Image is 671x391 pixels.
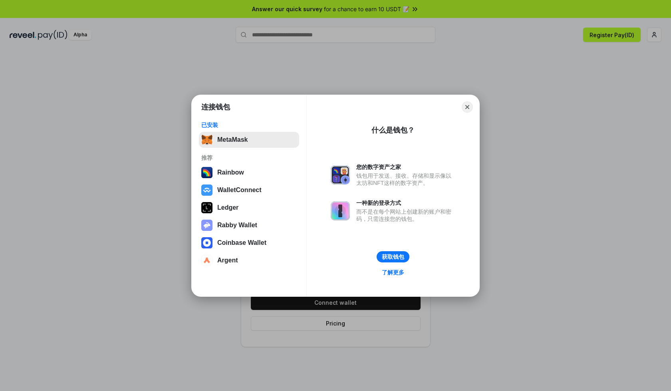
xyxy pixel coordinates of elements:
[201,154,297,161] div: 推荐
[201,202,212,213] img: svg+xml,%3Csvg%20xmlns%3D%22http%3A%2F%2Fwww.w3.org%2F2000%2Fsvg%22%20width%3D%2228%22%20height%3...
[199,217,299,233] button: Rabby Wallet
[201,220,212,231] img: svg+xml,%3Csvg%20xmlns%3D%22http%3A%2F%2Fwww.w3.org%2F2000%2Fsvg%22%20fill%3D%22none%22%20viewBox...
[371,125,415,135] div: 什么是钱包？
[199,252,299,268] button: Argent
[217,187,262,194] div: WalletConnect
[356,208,455,222] div: 而不是在每个网站上创建新的账户和密码，只需连接您的钱包。
[377,251,409,262] button: 获取钱包
[201,237,212,248] img: svg+xml,%3Csvg%20width%3D%2228%22%20height%3D%2228%22%20viewBox%3D%220%200%2028%2028%22%20fill%3D...
[199,165,299,181] button: Rainbow
[331,165,350,185] img: svg+xml,%3Csvg%20xmlns%3D%22http%3A%2F%2Fwww.w3.org%2F2000%2Fsvg%22%20fill%3D%22none%22%20viewBox...
[201,102,230,112] h1: 连接钱包
[217,239,266,246] div: Coinbase Wallet
[382,253,404,260] div: 获取钱包
[217,222,257,229] div: Rabby Wallet
[331,201,350,220] img: svg+xml,%3Csvg%20xmlns%3D%22http%3A%2F%2Fwww.w3.org%2F2000%2Fsvg%22%20fill%3D%22none%22%20viewBox...
[199,132,299,148] button: MetaMask
[201,255,212,266] img: svg+xml,%3Csvg%20width%3D%2228%22%20height%3D%2228%22%20viewBox%3D%220%200%2028%2028%22%20fill%3D...
[217,136,248,143] div: MetaMask
[201,121,297,129] div: 已安装
[217,169,244,176] div: Rainbow
[462,101,473,113] button: Close
[201,134,212,145] img: svg+xml,%3Csvg%20fill%3D%22none%22%20height%3D%2233%22%20viewBox%3D%220%200%2035%2033%22%20width%...
[356,172,455,187] div: 钱包用于发送、接收、存储和显示像以太坊和NFT这样的数字资产。
[217,204,238,211] div: Ledger
[199,235,299,251] button: Coinbase Wallet
[201,185,212,196] img: svg+xml,%3Csvg%20width%3D%2228%22%20height%3D%2228%22%20viewBox%3D%220%200%2028%2028%22%20fill%3D...
[217,257,238,264] div: Argent
[199,200,299,216] button: Ledger
[382,269,404,276] div: 了解更多
[356,199,455,206] div: 一种新的登录方式
[377,267,409,278] a: 了解更多
[201,167,212,178] img: svg+xml,%3Csvg%20width%3D%22120%22%20height%3D%22120%22%20viewBox%3D%220%200%20120%20120%22%20fil...
[199,182,299,198] button: WalletConnect
[356,163,455,171] div: 您的数字资产之家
